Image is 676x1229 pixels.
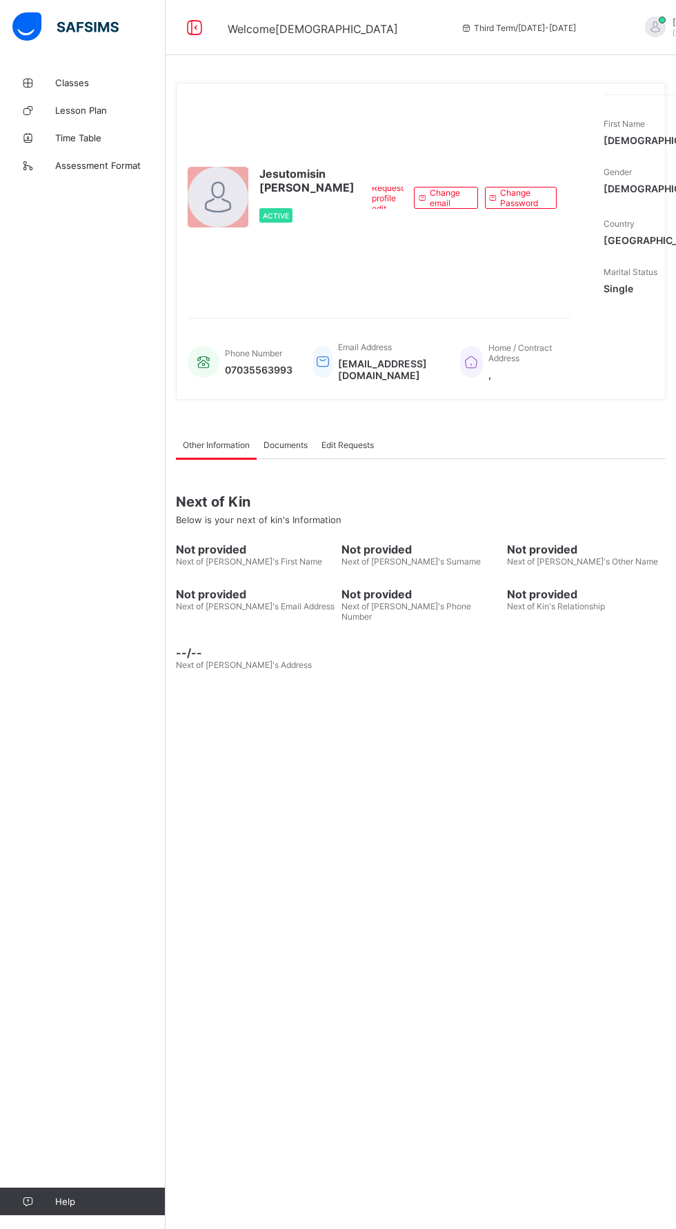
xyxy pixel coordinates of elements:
span: Not provided [176,587,335,601]
span: Next of Kin's Relationship [507,601,605,611]
span: Email Address [338,342,392,352]
span: --/-- [176,646,335,660]
span: Next of [PERSON_NAME]'s Address [176,660,312,670]
span: Marital Status [604,267,657,277]
span: Next of Kin [176,494,666,510]
span: Country [604,219,635,229]
span: Edit Requests [321,440,374,450]
span: Phone Number [225,348,282,358]
span: Next of [PERSON_NAME]'s Phone Number [341,601,471,622]
span: Next of [PERSON_NAME]'s Surname [341,556,481,567]
span: Next of [PERSON_NAME]'s Other Name [507,556,658,567]
span: Classes [55,77,166,88]
span: Not provided [341,587,500,601]
span: Active [263,212,289,220]
span: 07035563993 [225,364,292,376]
span: Assessment Format [55,160,166,171]
img: safsims [12,12,119,41]
span: Not provided [341,542,500,556]
span: Welcome [DEMOGRAPHIC_DATA] [228,22,398,36]
span: Lesson Plan [55,105,166,116]
span: Not provided [507,587,666,601]
span: Request profile edit [372,183,404,214]
span: Next of [PERSON_NAME]'s First Name [176,556,322,567]
span: Help [55,1196,165,1207]
span: [EMAIL_ADDRESS][DOMAIN_NAME] [338,358,439,381]
span: Change email [430,187,467,208]
span: , [488,369,557,380]
span: Below is your next of kin's Information [176,514,341,525]
span: First Name [604,119,645,129]
span: Not provided [507,542,666,556]
span: Time Table [55,132,166,143]
span: Change Password [500,187,546,208]
span: Jesutomisin [PERSON_NAME] [259,167,355,194]
span: Home / Contract Address [488,343,552,363]
span: Other Information [183,440,250,450]
span: session/term information [460,23,576,33]
span: Documents [264,440,308,450]
span: Not provided [176,542,335,556]
span: Next of [PERSON_NAME]'s Email Address [176,601,335,611]
span: Gender [604,167,632,177]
